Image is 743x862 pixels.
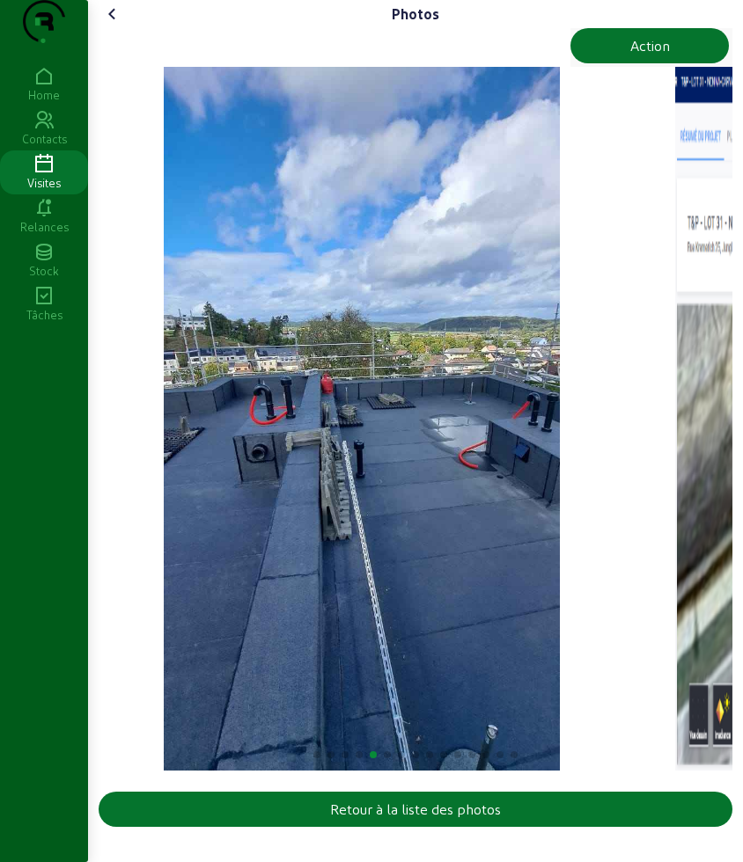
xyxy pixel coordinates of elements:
[630,35,670,56] div: Action
[99,792,732,827] button: Retour à la liste des photos
[392,4,439,25] div: Photos
[570,28,729,63] button: Action
[330,799,501,820] div: Retour à la liste des photos
[48,67,675,771] swiper-slide: 5 / 15
[164,67,560,771] img: c81ce2ca-02a2-d71e-bb8e-8c81044aef74.jpeg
